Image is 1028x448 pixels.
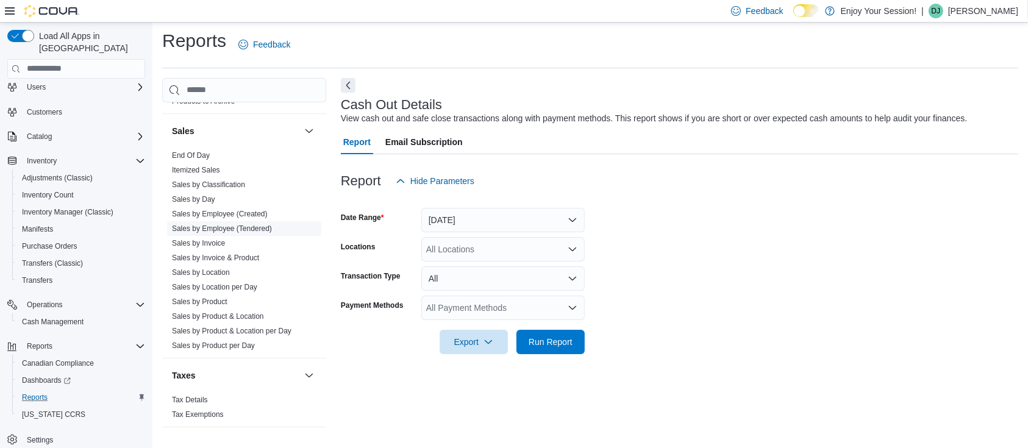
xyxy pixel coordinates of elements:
span: Export [447,330,501,354]
a: [US_STATE] CCRS [17,407,90,422]
button: Taxes [302,368,316,383]
span: Catalog [27,132,52,141]
a: Customers [22,105,67,119]
span: Washington CCRS [17,407,145,422]
button: Export [440,330,508,354]
span: Feedback [253,38,290,51]
span: Inventory Manager (Classic) [17,205,145,219]
label: Transaction Type [341,271,401,281]
a: Sales by Employee (Created) [172,210,268,218]
span: Inventory Manager (Classic) [22,207,113,217]
span: Load All Apps in [GEOGRAPHIC_DATA] [34,30,145,54]
span: Manifests [17,222,145,236]
button: Open list of options [568,303,577,313]
div: Dane Jones [929,4,943,18]
a: Tax Exemptions [172,410,224,419]
a: Dashboards [12,372,150,389]
span: End Of Day [172,151,210,160]
a: Sales by Location per Day [172,283,257,291]
span: Transfers (Classic) [17,256,145,271]
button: Next [341,78,355,93]
span: Sales by Invoice & Product [172,253,259,263]
span: [US_STATE] CCRS [22,410,85,419]
button: Operations [2,296,150,313]
span: Reports [27,341,52,351]
button: Open list of options [568,244,577,254]
div: Taxes [162,393,326,427]
button: Reports [2,338,150,355]
button: Transfers (Classic) [12,255,150,272]
span: Report [343,130,371,154]
button: Catalog [22,129,57,144]
span: Feedback [746,5,783,17]
button: Manifests [12,221,150,238]
a: Manifests [17,222,58,236]
button: All [421,266,585,291]
span: Transfers (Classic) [22,258,83,268]
a: Sales by Day [172,195,215,204]
a: Transfers [17,273,57,288]
span: Reports [22,393,48,402]
span: Catalog [22,129,145,144]
span: Purchase Orders [22,241,77,251]
a: Feedback [234,32,295,57]
a: Purchase Orders [17,239,82,254]
span: Hide Parameters [410,175,474,187]
button: Reports [22,339,57,354]
span: Cash Management [17,315,145,329]
h3: Report [341,174,381,188]
a: Tax Details [172,396,208,404]
a: Sales by Invoice & Product [172,254,259,262]
span: Email Subscription [385,130,463,154]
p: | [921,4,924,18]
span: DJ [932,4,941,18]
span: Sales by Product per Day [172,341,255,350]
h3: Sales [172,125,195,137]
button: Customers [2,103,150,121]
h3: Cash Out Details [341,98,442,112]
span: Inventory Count [17,188,145,202]
span: Reports [22,339,145,354]
a: Dashboards [17,373,76,388]
button: Cash Management [12,313,150,330]
span: Manifests [22,224,53,234]
a: Sales by Product [172,297,227,306]
button: Inventory [2,152,150,169]
label: Locations [341,242,376,252]
span: Tax Details [172,395,208,405]
span: Inventory Count [22,190,74,200]
img: Cova [24,5,79,17]
a: Cash Management [17,315,88,329]
span: Adjustments (Classic) [17,171,145,185]
span: Sales by Product [172,297,227,307]
button: Run Report [516,330,585,354]
span: Reports [17,390,145,405]
span: Sales by Location per Day [172,282,257,292]
a: Sales by Location [172,268,230,277]
a: Reports [17,390,52,405]
button: Settings [2,430,150,448]
button: Inventory [22,154,62,168]
p: [PERSON_NAME] [948,4,1018,18]
button: Adjustments (Classic) [12,169,150,187]
button: Users [2,79,150,96]
span: Canadian Compliance [17,356,145,371]
a: Sales by Classification [172,180,245,189]
span: Settings [22,432,145,447]
span: Transfers [22,276,52,285]
span: Dashboards [17,373,145,388]
span: Users [27,82,46,92]
button: Catalog [2,128,150,145]
a: Adjustments (Classic) [17,171,98,185]
button: Inventory Count [12,187,150,204]
span: Adjustments (Classic) [22,173,93,183]
span: Cash Management [22,317,84,327]
span: Dashboards [22,375,71,385]
h1: Reports [162,29,226,53]
button: Sales [172,125,299,137]
span: Sales by Employee (Tendered) [172,224,272,233]
button: Operations [22,297,68,312]
div: Sales [162,148,326,358]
